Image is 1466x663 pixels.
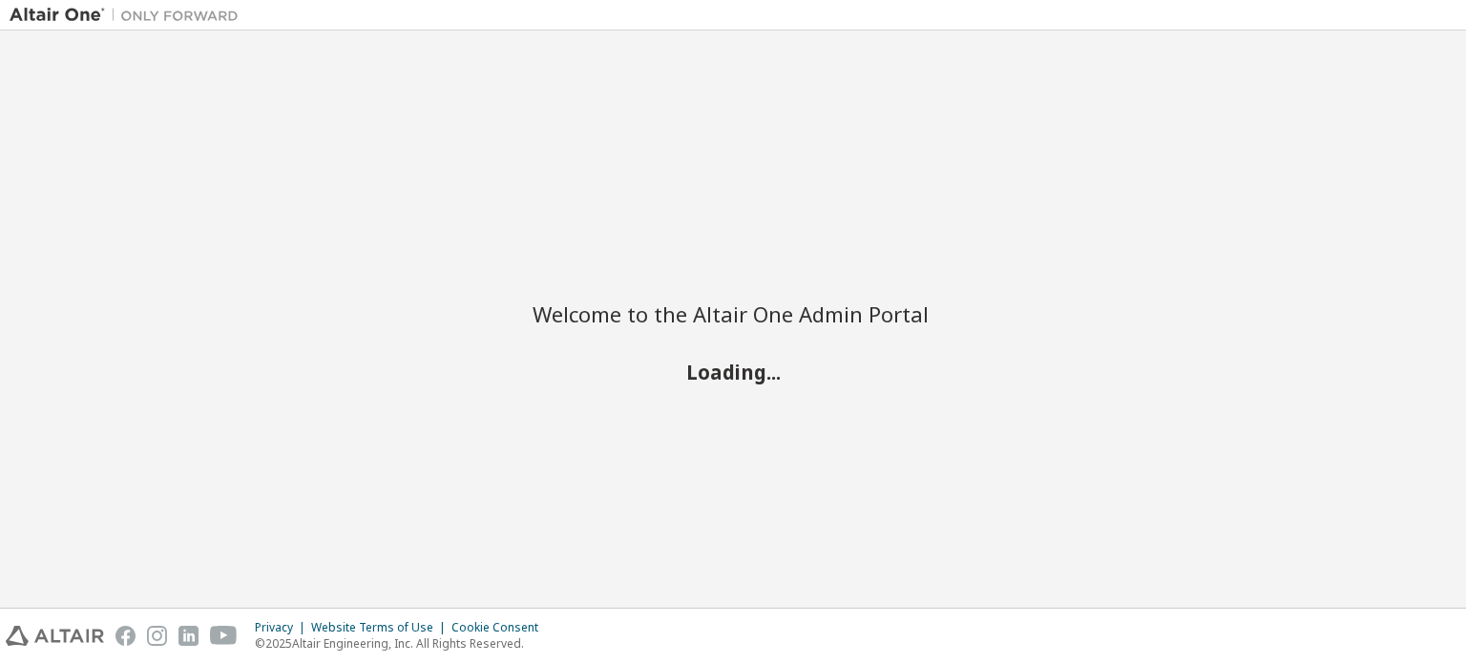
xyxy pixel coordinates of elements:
[147,626,167,646] img: instagram.svg
[115,626,136,646] img: facebook.svg
[451,620,550,635] div: Cookie Consent
[255,635,550,652] p: © 2025 Altair Engineering, Inc. All Rights Reserved.
[6,626,104,646] img: altair_logo.svg
[255,620,311,635] div: Privacy
[210,626,238,646] img: youtube.svg
[10,6,248,25] img: Altair One
[178,626,199,646] img: linkedin.svg
[533,300,933,327] h2: Welcome to the Altair One Admin Portal
[533,359,933,383] h2: Loading...
[311,620,451,635] div: Website Terms of Use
